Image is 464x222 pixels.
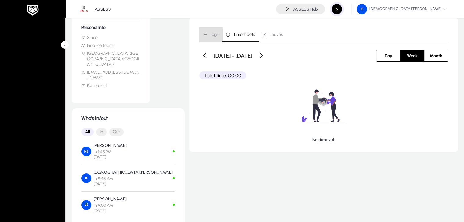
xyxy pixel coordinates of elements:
span: Day [381,50,396,61]
span: In 9:45 AM [DATE] [94,176,173,186]
button: [DEMOGRAPHIC_DATA][PERSON_NAME] [352,4,452,15]
li: Permanent [81,83,140,88]
span: Month [426,50,446,61]
li: [EMAIL_ADDRESS][DOMAIN_NAME] [81,70,140,81]
span: Logs [210,33,218,37]
img: 104.png [357,4,367,14]
img: white-logo.png [25,4,40,16]
img: Mahmoud Bashandy [81,147,91,156]
h6: Personal Info [81,25,140,30]
span: [DEMOGRAPHIC_DATA][PERSON_NAME] [357,4,447,14]
span: Timesheets [233,33,255,37]
li: [GEOGRAPHIC_DATA] ([GEOGRAPHIC_DATA]/[GEOGRAPHIC_DATA]) [81,51,140,67]
button: In [96,128,107,136]
img: 1.png [78,3,89,15]
button: All [81,128,94,136]
p: Total time: 00:00 [199,71,246,79]
span: In 1:45 PM [DATE] [94,149,127,160]
img: Nahla Abdelaziz [81,200,91,210]
p: [PERSON_NAME] [94,196,127,202]
a: Timesheets [222,27,259,42]
button: Month [424,50,448,61]
li: Since [81,35,140,40]
li: Finance team [81,43,140,48]
button: Day [376,50,400,61]
h4: ASSESS Hub [293,7,318,12]
p: ASSESS [95,7,111,12]
button: Out [109,128,124,136]
span: Leaves [270,33,283,37]
mat-button-toggle-group: Font Style [81,126,175,138]
span: Week [403,50,421,61]
img: Islam Elkady [81,173,91,183]
p: [DEMOGRAPHIC_DATA][PERSON_NAME] [94,170,173,175]
h1: Who's In/out [81,115,175,121]
p: No data yet. [312,137,335,142]
p: [PERSON_NAME] [94,143,127,148]
button: Week [401,50,424,61]
h3: [DATE] - [DATE] [214,52,252,59]
a: Logs [199,27,222,42]
span: In 9:00 AM [DATE] [94,203,127,213]
img: no-data.svg [283,79,364,132]
a: Leaves [259,27,287,42]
